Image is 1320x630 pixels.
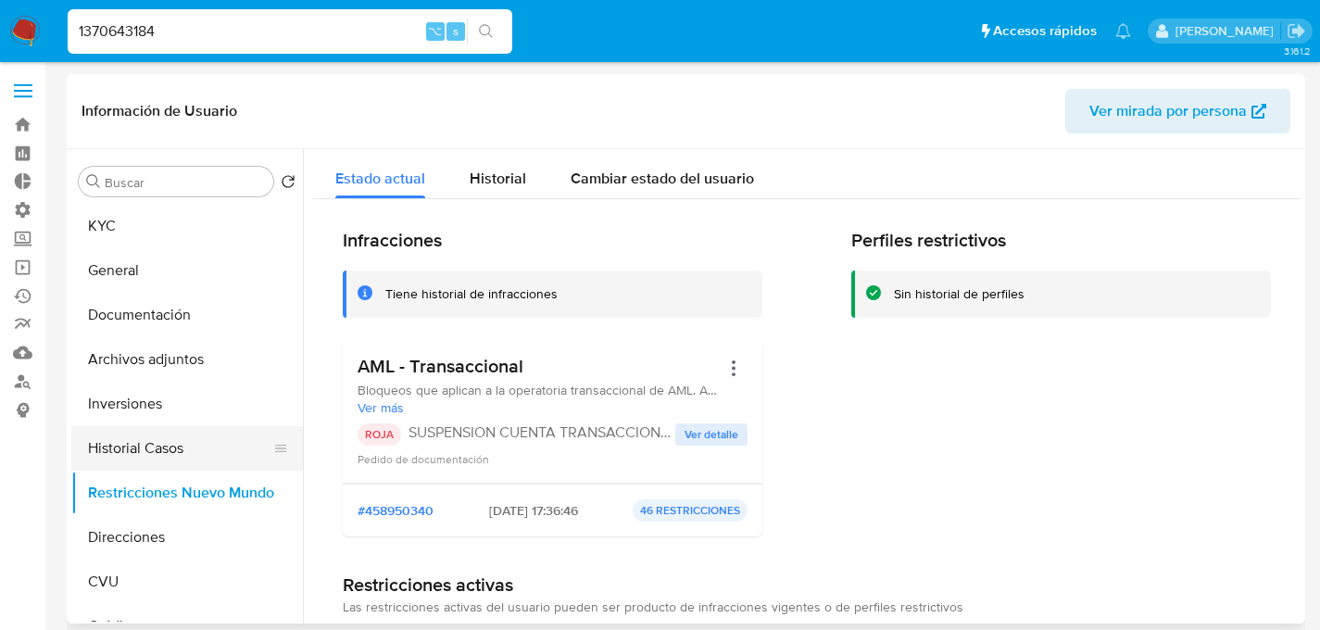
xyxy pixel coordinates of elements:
span: ⌥ [428,22,442,40]
span: Ver mirada por persona [1089,89,1247,133]
button: Direcciones [71,515,303,560]
span: Accesos rápidos [993,21,1097,41]
input: Buscar usuario o caso... [68,19,512,44]
input: Buscar [105,174,266,191]
span: s [453,22,459,40]
button: Buscar [86,174,101,189]
button: Inversiones [71,382,303,426]
button: KYC [71,204,303,248]
h1: Información de Usuario [82,102,237,120]
button: Archivos adjuntos [71,337,303,382]
button: Documentación [71,293,303,337]
a: Notificaciones [1115,23,1131,39]
button: General [71,248,303,293]
button: Ver mirada por persona [1065,89,1290,133]
button: Restricciones Nuevo Mundo [71,471,303,515]
button: search-icon [467,19,505,44]
button: CVU [71,560,303,604]
p: facundo.marin@mercadolibre.com [1175,22,1280,40]
button: Historial Casos [71,426,288,471]
a: Salir [1287,21,1306,41]
button: Volver al orden por defecto [281,174,295,195]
